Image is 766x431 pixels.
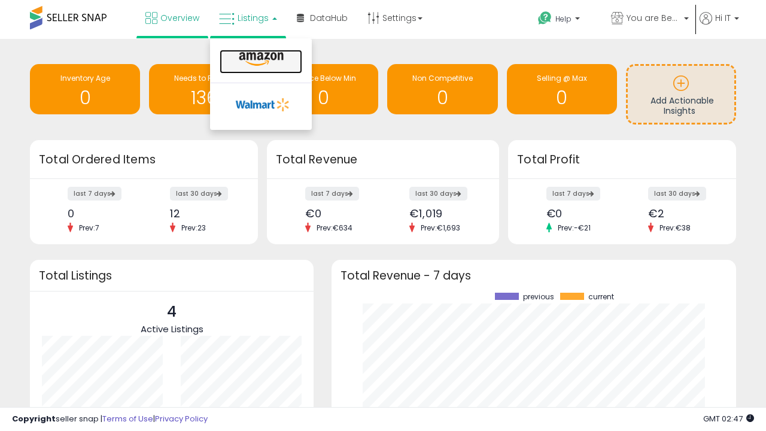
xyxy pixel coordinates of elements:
label: last 30 days [170,187,228,201]
a: Inventory Age 0 [30,64,140,114]
span: BB Price Below Min [290,73,356,83]
a: Add Actionable Insights [628,66,734,123]
div: 0 [68,207,135,220]
h1: 0 [393,88,491,108]
i: Get Help [537,11,552,26]
span: 2025-09-7 02:47 GMT [703,413,754,424]
h3: Total Profit [517,151,727,168]
span: Prev: 23 [175,223,212,233]
span: Prev: €38 [653,223,697,233]
strong: Copyright [12,413,56,424]
span: Inventory Age [60,73,110,83]
a: Hi IT [700,12,739,39]
a: Selling @ Max 0 [507,64,617,114]
span: Overview [160,12,199,24]
span: Hi IT [715,12,731,24]
span: Add Actionable Insights [651,95,714,117]
label: last 7 days [546,187,600,201]
h1: 136 [155,88,253,108]
span: Prev: 7 [73,223,105,233]
span: Prev: €1,693 [415,223,466,233]
span: Prev: -€21 [552,223,597,233]
span: Non Competitive [412,73,473,83]
a: Terms of Use [102,413,153,424]
div: seller snap | | [12,414,208,425]
h1: 0 [36,88,134,108]
span: Listings [238,12,269,24]
a: Help [528,2,600,39]
label: last 30 days [409,187,467,201]
label: last 7 days [68,187,121,201]
h3: Total Revenue - 7 days [341,271,727,280]
h3: Total Ordered Items [39,151,249,168]
span: You are Beautiful (IT) [627,12,680,24]
div: €2 [648,207,715,220]
span: Help [555,14,572,24]
p: 4 [141,301,203,323]
h3: Total Revenue [276,151,490,168]
label: last 7 days [305,187,359,201]
span: Active Listings [141,323,203,335]
label: last 30 days [648,187,706,201]
h1: 0 [274,88,372,108]
h3: Total Listings [39,271,305,280]
span: current [588,293,614,301]
span: Prev: €634 [311,223,358,233]
span: previous [523,293,554,301]
a: Privacy Policy [155,413,208,424]
span: Needs to Reprice [174,73,235,83]
a: Needs to Reprice 136 [149,64,259,114]
a: BB Price Below Min 0 [268,64,378,114]
h1: 0 [513,88,611,108]
div: 12 [170,207,237,220]
div: €1,019 [409,207,478,220]
div: €0 [546,207,613,220]
span: DataHub [310,12,348,24]
div: €0 [305,207,374,220]
a: Non Competitive 0 [387,64,497,114]
span: Selling @ Max [537,73,587,83]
